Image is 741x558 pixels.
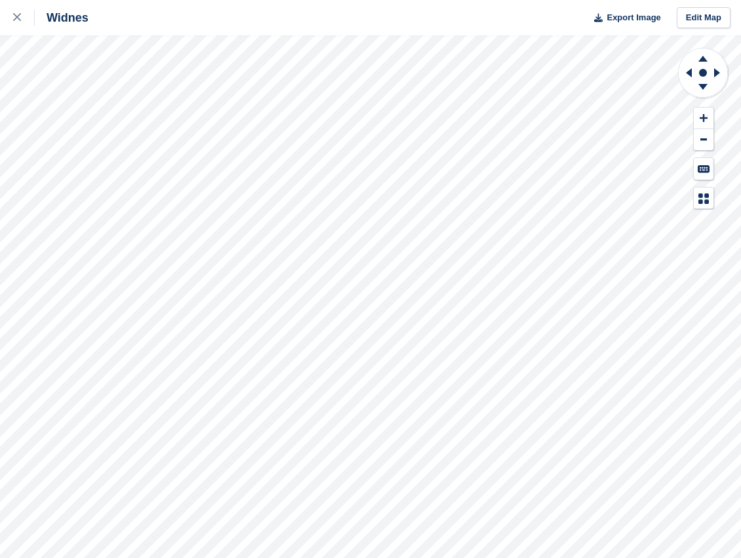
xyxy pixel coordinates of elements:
button: Zoom In [694,108,713,129]
div: Widnes [35,10,89,26]
button: Keyboard Shortcuts [694,158,713,180]
span: Export Image [607,11,660,24]
button: Zoom Out [694,129,713,151]
a: Edit Map [677,7,731,29]
button: Export Image [586,7,661,29]
button: Map Legend [694,188,713,209]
